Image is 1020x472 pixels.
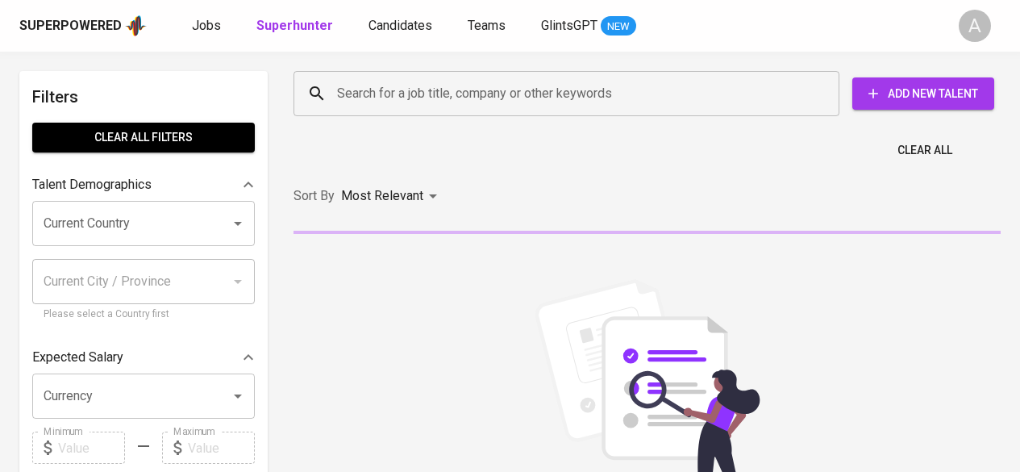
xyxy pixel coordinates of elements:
button: Add New Talent [852,77,994,110]
a: Candidates [368,16,435,36]
div: Expected Salary [32,341,255,374]
a: Teams [468,16,509,36]
button: Clear All [891,136,959,165]
b: Superhunter [256,18,333,33]
span: Candidates [368,18,432,33]
h6: Filters [32,84,255,110]
a: Jobs [192,16,224,36]
input: Value [58,432,125,464]
div: Talent Demographics [32,169,255,201]
div: Most Relevant [341,182,443,211]
span: Jobs [192,18,221,33]
span: Teams [468,18,506,33]
a: GlintsGPT NEW [541,16,636,36]
span: NEW [601,19,636,35]
div: A [959,10,991,42]
span: GlintsGPT [541,18,597,33]
span: Clear All [897,140,952,161]
div: Superpowered [19,17,122,36]
p: Sort By [294,186,335,206]
p: Expected Salary [32,348,123,367]
button: Open [227,385,249,407]
p: Most Relevant [341,186,423,206]
p: Please select a Country first [44,307,244,323]
input: Value [188,432,255,464]
a: Superhunter [256,16,336,36]
a: Superpoweredapp logo [19,14,147,38]
img: app logo [125,14,147,38]
button: Clear All filters [32,123,255,152]
p: Talent Demographics [32,175,152,194]
button: Open [227,212,249,235]
span: Add New Talent [865,84,981,104]
span: Clear All filters [45,127,242,148]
